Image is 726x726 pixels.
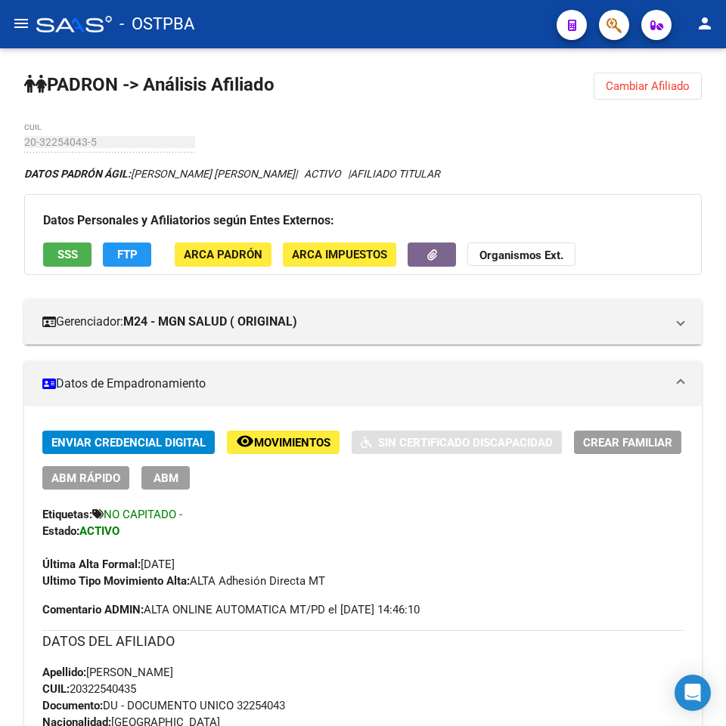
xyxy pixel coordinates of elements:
[42,508,92,521] strong: Etiquetas:
[378,436,553,450] span: Sin Certificado Discapacidad
[184,249,262,262] span: ARCA Padrón
[42,466,129,490] button: ABM Rápido
[227,431,340,454] button: Movimientos
[51,471,120,485] span: ABM Rápido
[103,243,151,266] button: FTP
[42,682,136,696] span: 20322540435
[43,243,92,266] button: SSS
[583,436,672,450] span: Crear Familiar
[57,249,78,262] span: SSS
[42,601,420,618] span: ALTA ONLINE AUTOMATICA MT/PD el [DATE] 14:46:10
[24,168,131,180] strong: DATOS PADRÓN ÁGIL:
[43,210,683,231] h3: Datos Personales y Afiliatorios según Entes Externos:
[175,243,271,266] button: ARCA Padrón
[352,431,562,454] button: Sin Certificado Discapacidad
[104,508,182,521] span: NO CAPITADO -
[79,524,119,538] strong: ACTIVO
[12,14,30,32] mat-icon: menu
[254,436,330,450] span: Movimientos
[123,314,297,330] strong: M24 - MGN SALUD ( ORIGINAL)
[42,524,79,538] strong: Estado:
[292,249,387,262] span: ARCA Impuestos
[24,361,702,406] mat-expansion-panel-header: Datos de Empadronamiento
[42,666,86,679] strong: Apellido:
[606,79,690,93] span: Cambiar Afiliado
[42,699,103,712] strong: Documento:
[574,431,681,454] button: Crear Familiar
[42,431,215,454] button: Enviar Credencial Digital
[24,299,702,344] mat-expansion-panel-header: Gerenciador:M24 - MGN SALUD ( ORIGINAL)
[42,558,141,571] strong: Última Alta Formal:
[24,168,440,180] i: | ACTIVO |
[117,249,138,262] span: FTP
[42,314,665,330] mat-panel-title: Gerenciador:
[42,666,173,679] span: [PERSON_NAME]
[51,436,206,450] span: Enviar Credencial Digital
[42,603,144,616] strong: Comentario ADMIN:
[236,432,254,450] mat-icon: remove_red_eye
[42,375,665,392] mat-panel-title: Datos de Empadronamiento
[594,73,702,100] button: Cambiar Afiliado
[154,471,178,485] span: ABM
[479,249,563,263] strong: Organismos Ext.
[42,574,325,588] span: ALTA Adhesión Directa MT
[467,243,576,266] button: Organismos Ext.
[350,168,440,180] span: AFILIADO TITULAR
[42,631,684,652] h3: DATOS DEL AFILIADO
[696,14,714,32] mat-icon: person
[119,8,194,41] span: - OSTPBA
[42,682,70,696] strong: CUIL:
[24,74,275,95] strong: PADRON -> Análisis Afiliado
[283,243,396,266] button: ARCA Impuestos
[141,466,190,490] button: ABM
[675,675,711,711] div: Open Intercom Messenger
[42,574,190,588] strong: Ultimo Tipo Movimiento Alta:
[42,699,285,712] span: DU - DOCUMENTO UNICO 32254043
[24,168,295,180] span: [PERSON_NAME] [PERSON_NAME]
[42,558,175,571] span: [DATE]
